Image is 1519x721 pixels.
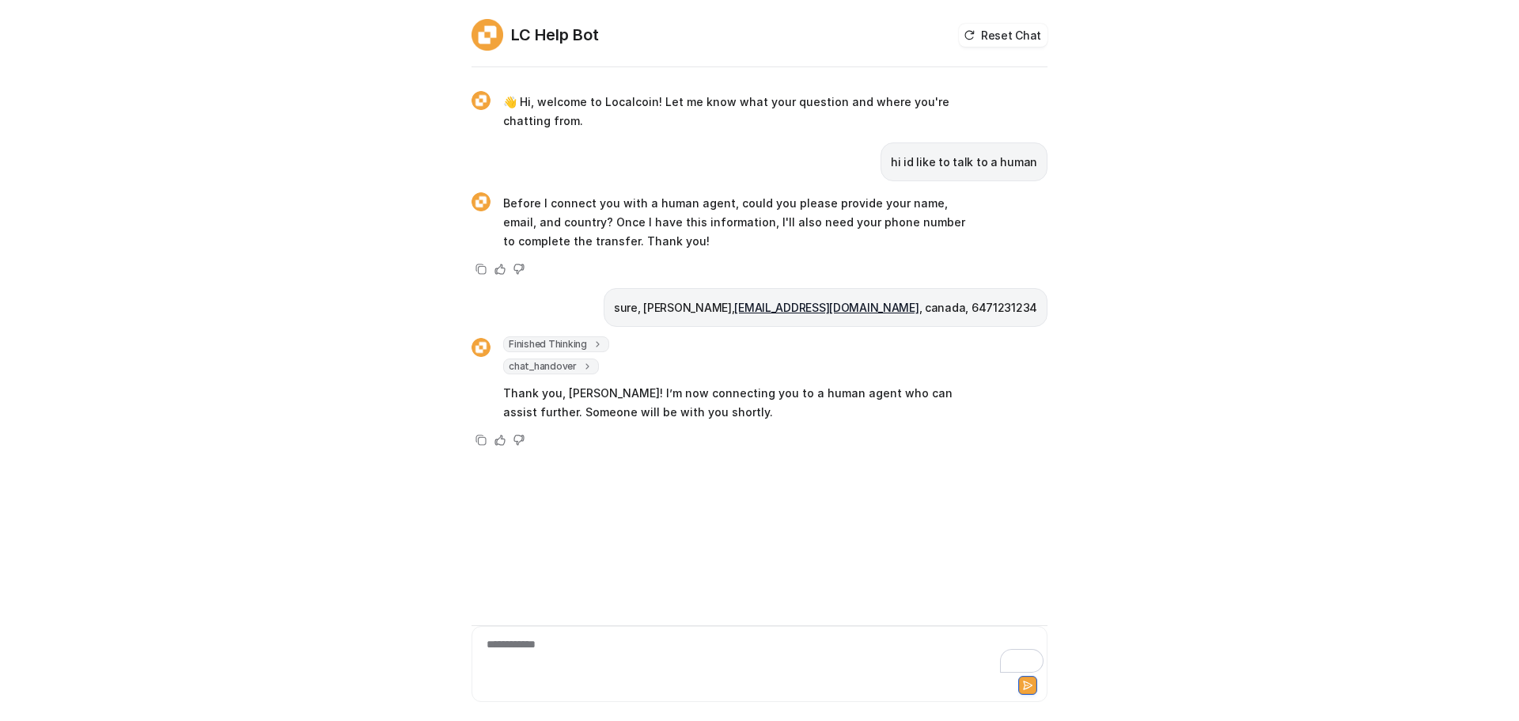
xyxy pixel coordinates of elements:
[472,91,491,110] img: Widget
[503,93,966,131] p: 👋 Hi, welcome to Localcoin! Let me know what your question and where you're chatting from.
[614,298,1037,317] p: sure, [PERSON_NAME], , canada, 6471231234
[734,301,919,314] a: [EMAIL_ADDRESS][DOMAIN_NAME]
[503,384,966,422] p: Thank you, [PERSON_NAME]! I’m now connecting you to a human agent who can assist further. Someone...
[511,24,599,46] h2: LC Help Bot
[472,338,491,357] img: Widget
[959,24,1047,47] button: Reset Chat
[472,192,491,211] img: Widget
[503,336,609,352] span: Finished Thinking
[891,153,1037,172] p: hi id like to talk to a human
[503,194,966,251] p: Before I connect you with a human agent, could you please provide your name, email, and country? ...
[475,636,1051,673] div: To enrich screen reader interactions, please activate Accessibility in Grammarly extension settings
[472,19,503,51] img: Widget
[503,359,599,374] span: chat_handover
